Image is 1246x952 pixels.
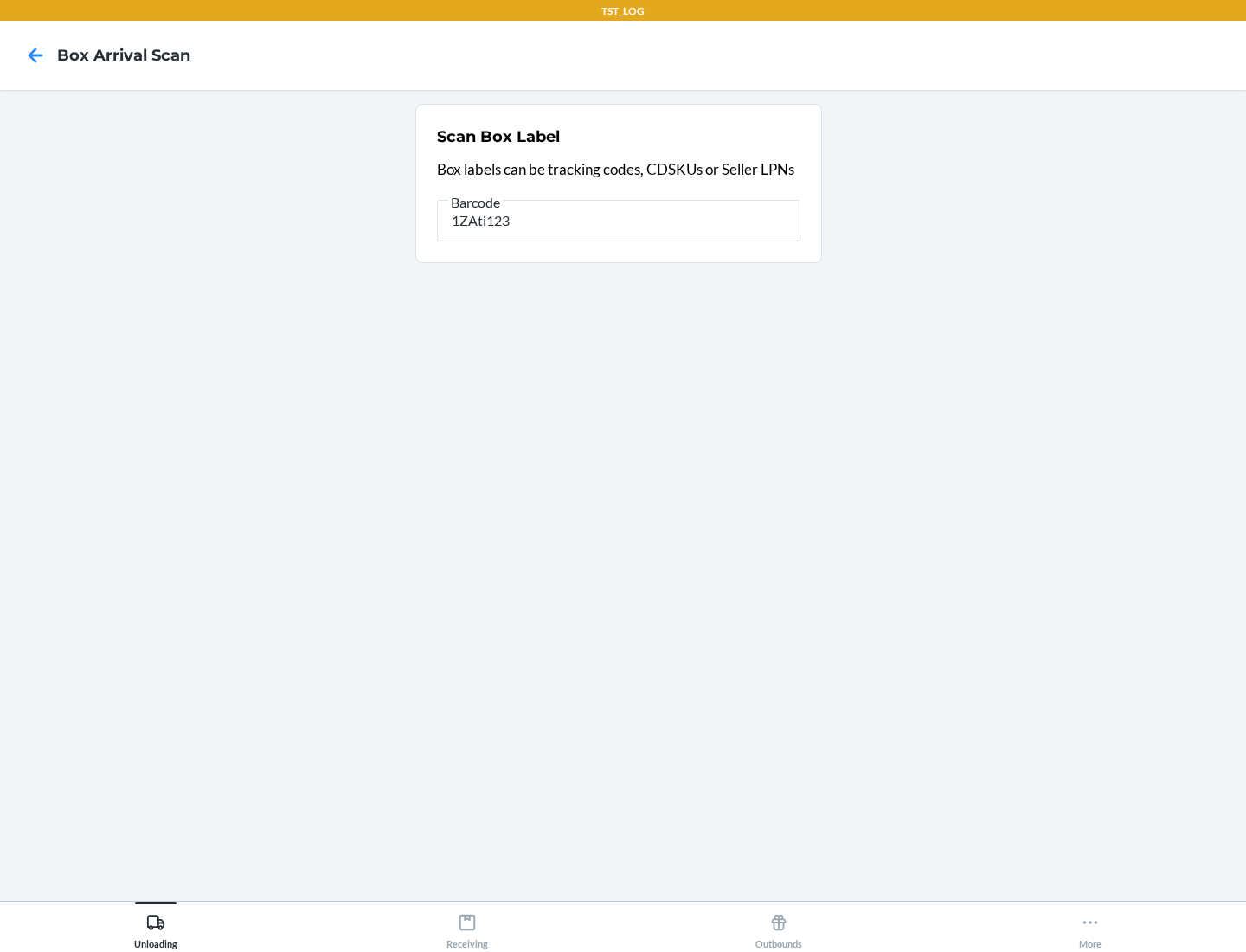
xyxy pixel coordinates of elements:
[57,44,190,67] h4: Box Arrival Scan
[446,906,488,949] div: Receiving
[601,3,645,19] p: TST_LOG
[755,906,802,949] div: Outbounds
[448,194,503,211] span: Barcode
[311,902,623,949] button: Receiving
[437,200,800,241] input: Barcode
[134,906,177,949] div: Unloading
[437,158,800,181] p: Box labels can be tracking codes, CDSKUs or Seller LPNs
[623,902,934,949] button: Outbounds
[934,902,1246,949] button: More
[1079,906,1101,949] div: More
[437,125,560,148] h2: Scan Box Label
